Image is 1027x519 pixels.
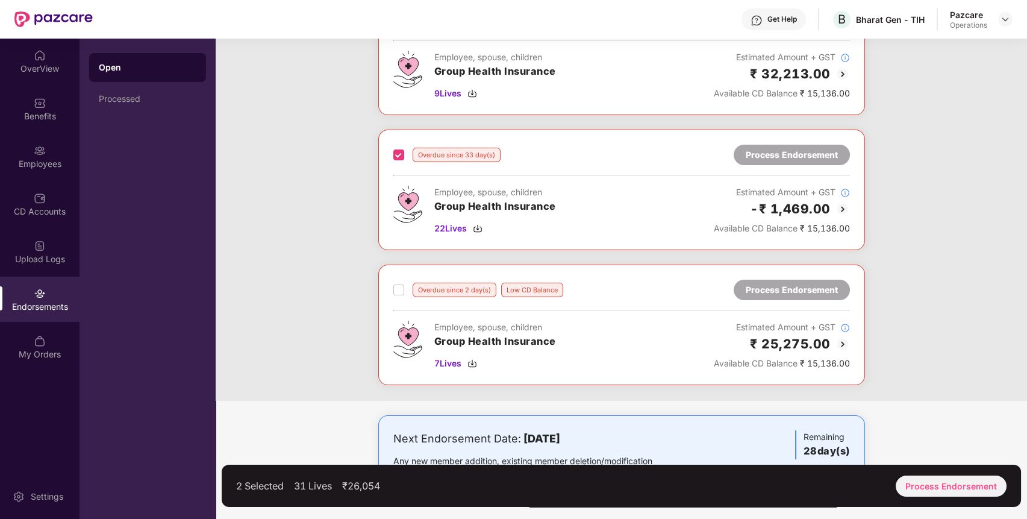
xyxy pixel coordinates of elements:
div: Processed [99,94,196,104]
div: Operations [950,20,987,30]
div: ₹ 15,136.00 [714,357,850,370]
div: Overdue since 33 day(s) [413,148,501,162]
h2: ₹ 32,213.00 [750,64,831,84]
span: 7 Lives [434,357,461,370]
div: Employee, spouse, children [434,186,556,199]
div: Low CD Balance [501,283,563,297]
img: svg+xml;base64,PHN2ZyBpZD0iU2V0dGluZy0yMHgyMCIgeG1sbnM9Imh0dHA6Ly93d3cudzMub3JnLzIwMDAvc3ZnIiB3aW... [13,491,25,503]
div: Estimated Amount + GST [714,321,850,334]
img: svg+xml;base64,PHN2ZyBpZD0iRG93bmxvYWQtMzJ4MzIiIHhtbG5zPSJodHRwOi8vd3d3LnczLm9yZy8yMDAwL3N2ZyIgd2... [473,224,482,233]
div: Get Help [767,14,797,24]
span: 9 Lives [434,87,461,100]
img: svg+xml;base64,PHN2ZyBpZD0iVXBsb2FkX0xvZ3MiIGRhdGEtbmFtZT0iVXBsb2FkIExvZ3MiIHhtbG5zPSJodHRwOi8vd3... [34,240,46,252]
div: Process Endorsement [746,283,838,297]
img: svg+xml;base64,PHN2ZyBpZD0iRG93bmxvYWQtMzJ4MzIiIHhtbG5zPSJodHRwOi8vd3d3LnczLm9yZy8yMDAwL3N2ZyIgd2... [467,359,477,368]
img: svg+xml;base64,PHN2ZyB4bWxucz0iaHR0cDovL3d3dy53My5vcmcvMjAwMC9zdmciIHdpZHRoPSI0Ny43MTQiIGhlaWdodD... [393,321,422,358]
div: Employee, spouse, children [434,51,556,64]
div: Estimated Amount + GST [714,51,850,64]
h2: -₹ 1,469.00 [750,199,831,219]
div: Pazcare [950,9,987,20]
div: Employee, spouse, children [434,321,556,334]
b: [DATE] [523,432,560,445]
img: svg+xml;base64,PHN2ZyBpZD0iSG9tZSIgeG1sbnM9Imh0dHA6Ly93d3cudzMub3JnLzIwMDAvc3ZnIiB3aWR0aD0iMjAiIG... [34,49,46,61]
span: Available CD Balance [714,223,798,233]
img: svg+xml;base64,PHN2ZyBpZD0iSW5mb18tXzMyeDMyIiBkYXRhLW5hbWU9IkluZm8gLSAzMngzMiIgeG1sbnM9Imh0dHA6Ly... [840,53,850,63]
img: svg+xml;base64,PHN2ZyBpZD0iRHJvcGRvd24tMzJ4MzIiIHhtbG5zPSJodHRwOi8vd3d3LnczLm9yZy8yMDAwL3N2ZyIgd2... [1000,14,1010,24]
div: Remaining [795,430,850,459]
img: svg+xml;base64,PHN2ZyBpZD0iSW5mb18tXzMyeDMyIiBkYXRhLW5hbWU9IkluZm8gLSAzMngzMiIgeG1sbnM9Imh0dHA6Ly... [840,323,850,333]
img: svg+xml;base64,PHN2ZyBpZD0iQmFjay0yMHgyMCIgeG1sbnM9Imh0dHA6Ly93d3cudzMub3JnLzIwMDAvc3ZnIiB3aWR0aD... [835,67,850,81]
div: Bharat Gen - TIH [856,14,925,25]
img: svg+xml;base64,PHN2ZyBpZD0iRW5kb3JzZW1lbnRzIiB4bWxucz0iaHR0cDovL3d3dy53My5vcmcvMjAwMC9zdmciIHdpZH... [34,288,46,300]
h2: ₹ 25,275.00 [750,334,831,354]
img: svg+xml;base64,PHN2ZyBpZD0iQmVuZWZpdHMiIHhtbG5zPSJodHRwOi8vd3d3LnczLm9yZy8yMDAwL3N2ZyIgd2lkdGg9Ij... [34,97,46,109]
div: Estimated Amount + GST [714,186,850,199]
span: 22 Lives [434,222,467,235]
span: B [838,12,846,27]
div: 31 Lives [294,480,332,492]
div: Next Endorsement Date: [393,430,690,447]
h3: 28 day(s) [804,444,850,459]
img: svg+xml;base64,PHN2ZyB4bWxucz0iaHR0cDovL3d3dy53My5vcmcvMjAwMC9zdmciIHdpZHRoPSI0Ny43MTQiIGhlaWdodD... [393,51,422,88]
div: ₹ 15,136.00 [714,222,850,235]
div: Open [99,61,196,74]
img: svg+xml;base64,PHN2ZyBpZD0iQmFjay0yMHgyMCIgeG1sbnM9Imh0dHA6Ly93d3cudzMub3JnLzIwMDAvc3ZnIiB3aWR0aD... [835,337,850,351]
h3: Group Health Insurance [434,64,556,80]
div: Process Endorsement [746,148,838,162]
img: New Pazcare Logo [14,11,93,27]
img: svg+xml;base64,PHN2ZyBpZD0iQmFjay0yMHgyMCIgeG1sbnM9Imh0dHA6Ly93d3cudzMub3JnLzIwMDAvc3ZnIiB3aWR0aD... [835,202,850,216]
h3: Group Health Insurance [434,199,556,215]
span: Available CD Balance [714,88,798,98]
div: ₹26,054 [342,480,380,492]
div: Process Endorsement [896,476,1007,497]
img: svg+xml;base64,PHN2ZyB4bWxucz0iaHR0cDovL3d3dy53My5vcmcvMjAwMC9zdmciIHdpZHRoPSI0Ny43MTQiIGhlaWdodD... [393,186,422,223]
div: 2 Selected [236,480,284,492]
div: Any new member addition, existing member deletion/modification before [DATE] will consider for th... [393,455,690,481]
img: svg+xml;base64,PHN2ZyBpZD0iSW5mb18tXzMyeDMyIiBkYXRhLW5hbWU9IkluZm8gLSAzMngzMiIgeG1sbnM9Imh0dHA6Ly... [840,188,850,198]
h3: Group Health Insurance [434,334,556,350]
img: svg+xml;base64,PHN2ZyBpZD0iTXlfT3JkZXJzIiBkYXRhLW5hbWU9Ik15IE9yZGVycyIgeG1sbnM9Imh0dHA6Ly93d3cudz... [34,335,46,347]
img: svg+xml;base64,PHN2ZyBpZD0iQ0RfQWNjb3VudHMiIGRhdGEtbmFtZT0iQ0QgQWNjb3VudHMiIHhtbG5zPSJodHRwOi8vd3... [34,192,46,204]
span: Available CD Balance [714,358,798,368]
img: svg+xml;base64,PHN2ZyBpZD0iRG93bmxvYWQtMzJ4MzIiIHhtbG5zPSJodHRwOi8vd3d3LnczLm9yZy8yMDAwL3N2ZyIgd2... [467,89,477,98]
div: Settings [27,491,67,503]
img: svg+xml;base64,PHN2ZyBpZD0iSGVscC0zMngzMiIgeG1sbnM9Imh0dHA6Ly93d3cudzMub3JnLzIwMDAvc3ZnIiB3aWR0aD... [751,14,763,27]
img: svg+xml;base64,PHN2ZyBpZD0iRW1wbG95ZWVzIiB4bWxucz0iaHR0cDovL3d3dy53My5vcmcvMjAwMC9zdmciIHdpZHRoPS... [34,145,46,157]
div: Overdue since 2 day(s) [413,283,496,297]
div: ₹ 15,136.00 [714,87,850,100]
